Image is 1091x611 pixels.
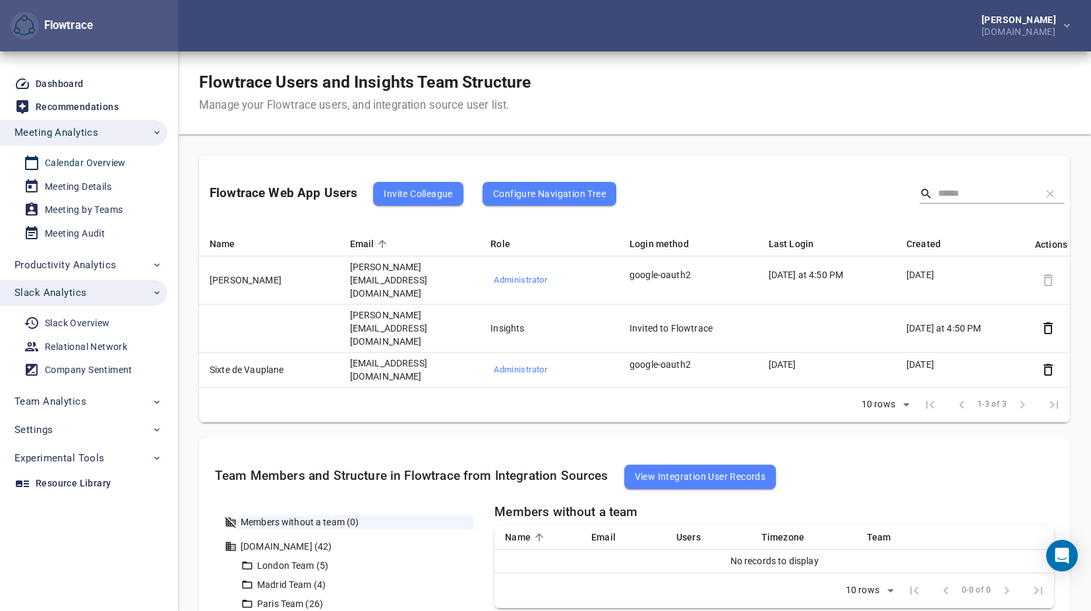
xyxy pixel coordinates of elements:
td: [PERSON_NAME][EMAIL_ADDRESS][DOMAIN_NAME] [339,256,481,305]
button: Flowtrace [11,12,39,40]
span: Name [210,236,252,252]
button: Configure Navigation Tree [483,182,616,206]
span: First Page [914,389,946,421]
span: Meeting Analytics [15,124,98,141]
span: Experimental Tools [15,450,105,467]
div: [DOMAIN_NAME] (42) [238,540,473,554]
td: Insights [480,305,619,353]
span: Login method [630,236,706,252]
div: Meeting by Teams [45,202,123,218]
div: Meeting Details [45,179,111,195]
div: Manage your Flowtrace users, and integration source user list. [199,98,531,113]
p: [DATE] at 4:50 PM [769,268,880,281]
div: Team [867,529,1044,544]
p: google-oauth2 [630,268,742,281]
span: Settings [15,421,53,438]
td: No records to display [494,549,1054,573]
button: Administrator [490,360,603,380]
h5: Members without a team [494,505,1054,520]
div: 10 rows [837,581,899,600]
td: [DATE] at 4:50 PM [896,305,1035,353]
td: [PERSON_NAME][EMAIL_ADDRESS][DOMAIN_NAME] [339,305,481,353]
div: Madrid Team (4) [254,578,457,592]
p: google-oauth2 [630,358,742,371]
div: Role [490,236,603,252]
span: Configure Navigation Tree [493,186,606,202]
div: Timezone [761,529,840,544]
div: [PERSON_NAME] [982,15,1061,24]
div: Email [350,236,465,252]
button: Detach user from the account [1038,318,1058,338]
div: Open Intercom Messenger [1046,540,1078,571]
span: Role [490,236,527,252]
div: Flowtrace [39,18,93,34]
span: 1-3 of 3 [978,398,1007,411]
input: Search [938,184,1030,204]
td: Invited to Flowtrace [619,305,758,353]
span: Timezone [761,529,821,544]
div: Members without a team (0) [238,515,473,529]
div: Email [591,529,650,544]
div: 10 rows [853,395,914,415]
div: Resource Library [36,475,111,492]
div: Name [210,236,324,252]
div: London Team (5) [254,559,457,573]
span: Previous Page [946,389,978,421]
span: Invite Colleague [384,186,452,202]
p: [DATE] [906,358,1019,371]
div: Users [676,529,735,544]
div: [DOMAIN_NAME] [982,24,1061,36]
span: Last Login [769,236,831,252]
span: Productivity Analytics [15,256,116,274]
div: Created [906,236,1019,252]
span: Last Page [1038,389,1070,421]
td: Sixte de Vauplane [199,353,339,388]
span: Next Page [991,574,1022,606]
span: Previous Page [930,574,962,606]
div: Paris Team (26) [254,597,457,611]
span: First Page [899,574,930,606]
h1: Flowtrace Users and Insights Team Structure [199,73,531,92]
span: Team Analytics [15,393,86,410]
div: Last Login [769,236,880,252]
button: View Integration User Records [624,465,777,488]
span: Last Page [1022,574,1054,606]
span: Administrator [494,273,600,288]
div: Login method [630,236,742,252]
span: 0-0 of 0 [962,584,991,597]
span: Slack Analytics [15,284,86,301]
div: Dashboard [36,76,84,92]
h5: Team Members and Structure in Flowtrace from Integration Sources [215,454,1054,499]
span: Users [676,529,718,544]
span: Next Page [1007,389,1038,421]
button: Detach user from the account [1038,360,1058,380]
div: Flowtrace [11,12,93,40]
div: Company Sentiment [45,362,133,378]
p: [DATE] [906,268,1019,281]
span: Administrator [494,363,600,378]
span: Email [591,529,633,544]
div: Meeting Audit [45,225,105,242]
p: [DATE] [769,358,880,371]
div: Relational Network [45,339,127,355]
div: Recommendations [36,99,119,115]
td: [PERSON_NAME] [199,256,339,305]
span: View Integration User Records [635,469,766,484]
div: Name [505,529,565,544]
div: 10 rows [842,585,883,596]
button: Invite Colleague [373,182,463,206]
span: Created [906,236,958,252]
div: Calendar Overview [45,155,126,171]
div: 10 rows [858,399,899,410]
span: Email [350,236,392,252]
div: Flowtrace Web App Users [210,171,616,216]
img: Flowtrace [14,15,35,36]
td: [EMAIL_ADDRESS][DOMAIN_NAME] [339,353,481,388]
button: Administrator [490,270,603,291]
div: Slack Overview [45,315,110,332]
span: Name [505,529,548,544]
span: Team [867,529,908,544]
svg: Search [920,187,933,200]
button: [PERSON_NAME][DOMAIN_NAME] [960,11,1080,40]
